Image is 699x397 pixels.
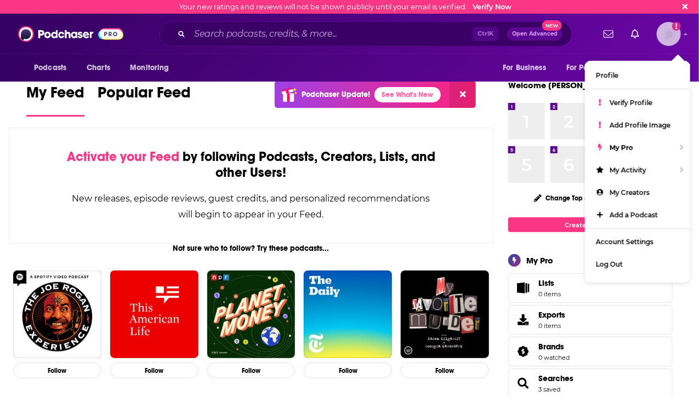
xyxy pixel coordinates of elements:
div: Search podcasts, credits, & more... [160,21,572,47]
img: Planet Money [207,271,295,359]
span: Monitoring [130,60,169,76]
span: My Feed [26,83,84,108]
div: My Pro [526,255,553,266]
a: Add a Podcast [585,204,690,226]
a: Show notifications dropdown [599,25,618,43]
span: My Activity [610,166,646,174]
a: Exports [508,305,673,335]
span: Verify Profile [610,99,652,107]
span: Brands [538,342,564,352]
a: Add Profile Image [585,114,690,136]
input: Search podcasts, credits, & more... [190,25,473,43]
div: Not sure who to follow? Try these podcasts... [9,244,493,253]
span: Lists [538,278,554,288]
span: Logged in as MarissaMartinez [657,22,681,46]
span: For Podcasters [566,60,619,76]
span: More [640,60,659,76]
div: New releases, episode reviews, guest credits, and personalized recommendations will begin to appe... [64,191,438,222]
span: Podcasts [34,60,66,76]
span: 0 items [538,290,561,298]
span: Open Advanced [512,31,558,37]
a: Show notifications dropdown [627,25,644,43]
span: For Business [503,60,546,76]
img: This American Life [110,271,198,359]
img: The Daily [304,271,392,359]
a: Welcome [PERSON_NAME]! [508,80,617,90]
img: The Joe Rogan Experience [13,271,101,359]
span: Lists [538,278,561,288]
span: Lists [512,280,534,296]
a: Brands [538,342,570,352]
img: Podchaser - Follow, Share and Rate Podcasts [18,24,123,44]
a: My Feed [26,83,84,117]
a: Searches [538,373,573,383]
a: My Creators [585,181,690,204]
a: Profile [585,64,690,87]
span: Charts [87,60,110,76]
img: User Profile [657,22,681,46]
span: Activate your Feed [67,148,179,165]
button: Show profile menu [657,22,681,46]
div: by following Podcasts, Creators, Lists, and other Users! [64,149,438,181]
span: Popular Feed [98,83,191,108]
button: Follow [304,363,392,378]
button: Follow [13,363,101,378]
button: Follow [110,363,198,378]
a: 0 watched [538,354,570,361]
a: Verify Now [473,3,512,11]
svg: Email not verified [672,22,681,31]
button: open menu [26,57,81,78]
span: My Creators [610,188,650,197]
a: Brands [512,344,534,359]
button: open menu [122,57,183,78]
button: open menu [559,57,635,78]
div: Your new ratings and reviews will not be shown publicly until your email is verified. [179,3,512,11]
span: Brands [508,337,673,366]
a: Searches [512,376,534,391]
button: Follow [401,363,489,378]
a: Lists [508,273,673,303]
span: 0 items [538,322,565,330]
a: Create My Top 8 [508,217,673,232]
span: Ctrl K [473,27,498,41]
button: open menu [495,57,560,78]
ul: Show profile menu [585,61,690,283]
span: Account Settings [596,238,653,246]
span: Profile [596,71,618,79]
button: Follow [207,363,295,378]
span: Log Out [596,260,623,268]
span: My Pro [610,143,633,152]
button: Open AdvancedNew [507,27,562,41]
span: Add Profile Image [610,121,670,129]
img: My Favorite Murder with Karen Kilgariff and Georgia Hardstark [401,271,489,359]
p: Podchaser Update! [302,90,370,99]
a: Charts [79,57,117,78]
span: Exports [538,310,565,320]
a: Popular Feed [98,83,191,117]
span: Add a Podcast [610,211,658,219]
a: See What's New [374,87,441,102]
button: open menu [633,57,673,78]
span: Exports [512,312,534,327]
a: Account Settings [585,231,690,253]
button: Change Top 8 [527,191,595,205]
a: 3 saved [538,386,560,393]
span: New [542,20,562,31]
